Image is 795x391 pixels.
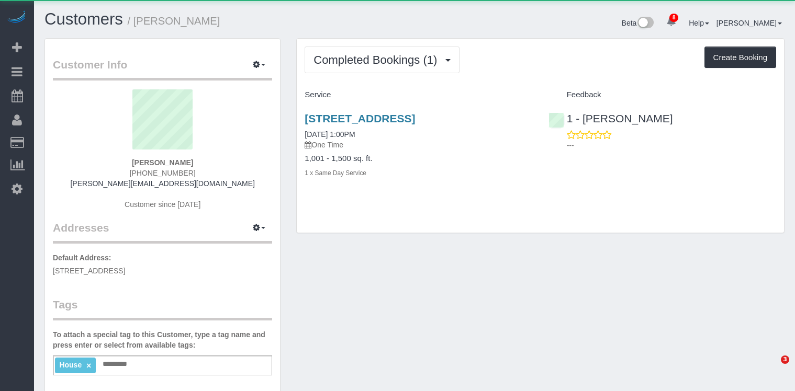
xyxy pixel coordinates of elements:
[53,267,125,275] span: [STREET_ADDRESS]
[53,252,111,263] label: Default Address:
[781,355,789,364] span: 3
[53,329,272,350] label: To attach a special tag to this Customer, type a tag name and press enter or select from availabl...
[305,47,460,73] button: Completed Bookings (1)
[759,355,785,381] iframe: Intercom live chat
[548,90,776,99] h4: Feedback
[53,57,272,80] legend: Customer Info
[716,19,782,27] a: [PERSON_NAME]
[548,112,673,124] a: 1 - [PERSON_NAME]
[130,169,196,177] span: [PHONE_NUMBER]
[59,361,82,369] span: House
[44,10,123,28] a: Customers
[313,53,442,66] span: Completed Bookings (1)
[636,17,654,30] img: New interface
[669,14,678,22] span: 8
[86,361,91,370] a: ×
[305,112,415,124] a: [STREET_ADDRESS]
[661,10,681,33] a: 8
[70,179,254,188] a: [PERSON_NAME][EMAIL_ADDRESS][DOMAIN_NAME]
[305,169,366,177] small: 1 x Same Day Service
[567,140,776,151] p: ---
[305,130,355,139] a: [DATE] 1:00PM
[125,200,200,209] span: Customer since [DATE]
[132,158,193,167] strong: [PERSON_NAME]
[689,19,709,27] a: Help
[704,47,776,68] button: Create Booking
[53,297,272,320] legend: Tags
[305,90,532,99] h4: Service
[305,154,532,163] h4: 1,001 - 1,500 sq. ft.
[622,19,654,27] a: Beta
[128,15,220,27] small: / [PERSON_NAME]
[305,140,532,150] p: One Time
[6,10,27,25] img: Automaid Logo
